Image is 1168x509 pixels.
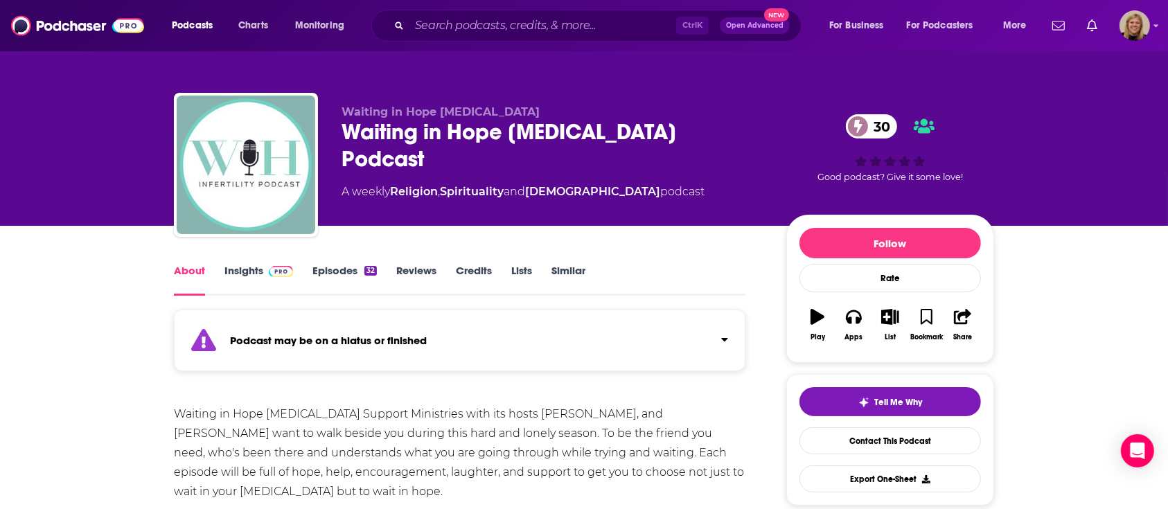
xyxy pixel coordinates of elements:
[174,318,745,371] section: Click to expand status details
[764,8,789,21] span: New
[799,264,981,292] div: Rate
[440,185,504,198] a: Spirituality
[342,105,540,118] span: Waiting in Hope [MEDICAL_DATA]
[726,22,784,29] span: Open Advanced
[720,17,790,34] button: Open AdvancedNew
[799,387,981,416] button: tell me why sparkleTell Me Why
[1081,14,1103,37] a: Show notifications dropdown
[364,266,377,276] div: 32
[172,16,213,35] span: Podcasts
[438,185,440,198] span: ,
[384,10,815,42] div: Search podcasts, credits, & more...
[846,114,897,139] a: 30
[1120,10,1150,41] img: User Profile
[858,397,869,408] img: tell me why sparkle
[11,12,144,39] img: Podchaser - Follow, Share and Rate Podcasts
[875,397,923,408] span: Tell Me Why
[885,333,896,341] div: List
[409,15,676,37] input: Search podcasts, credits, & more...
[945,300,981,350] button: Share
[910,333,943,341] div: Bookmark
[456,264,492,296] a: Credits
[835,300,871,350] button: Apps
[799,427,981,454] a: Contact This Podcast
[993,15,1044,37] button: open menu
[525,185,660,198] a: [DEMOGRAPHIC_DATA]
[898,15,993,37] button: open menu
[799,228,981,258] button: Follow
[676,17,709,35] span: Ctrl K
[799,300,835,350] button: Play
[269,266,293,277] img: Podchaser Pro
[174,404,745,501] div: Waiting in Hope [MEDICAL_DATA] Support Ministries with its hosts [PERSON_NAME], and [PERSON_NAME]...
[174,264,205,296] a: About
[342,184,705,200] div: A weekly podcast
[908,300,944,350] button: Bookmark
[511,264,532,296] a: Lists
[1047,14,1070,37] a: Show notifications dropdown
[229,15,276,37] a: Charts
[230,334,427,347] strong: Podcast may be on a hiatus or finished
[1120,10,1150,41] span: Logged in as avansolkema
[953,333,972,341] div: Share
[820,15,901,37] button: open menu
[845,333,863,341] div: Apps
[872,300,908,350] button: List
[295,16,344,35] span: Monitoring
[786,105,994,191] div: 30Good podcast? Give it some love!
[829,16,884,35] span: For Business
[1120,10,1150,41] button: Show profile menu
[285,15,362,37] button: open menu
[162,15,231,37] button: open menu
[224,264,293,296] a: InsightsPodchaser Pro
[1121,434,1154,467] div: Open Intercom Messenger
[551,264,585,296] a: Similar
[811,333,825,341] div: Play
[396,264,436,296] a: Reviews
[860,114,897,139] span: 30
[390,185,438,198] a: Religion
[238,16,268,35] span: Charts
[799,465,981,492] button: Export One-Sheet
[177,96,315,234] img: Waiting in Hope Infertility Podcast
[312,264,377,296] a: Episodes32
[907,16,973,35] span: For Podcasters
[1003,16,1027,35] span: More
[817,172,963,182] span: Good podcast? Give it some love!
[504,185,525,198] span: and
